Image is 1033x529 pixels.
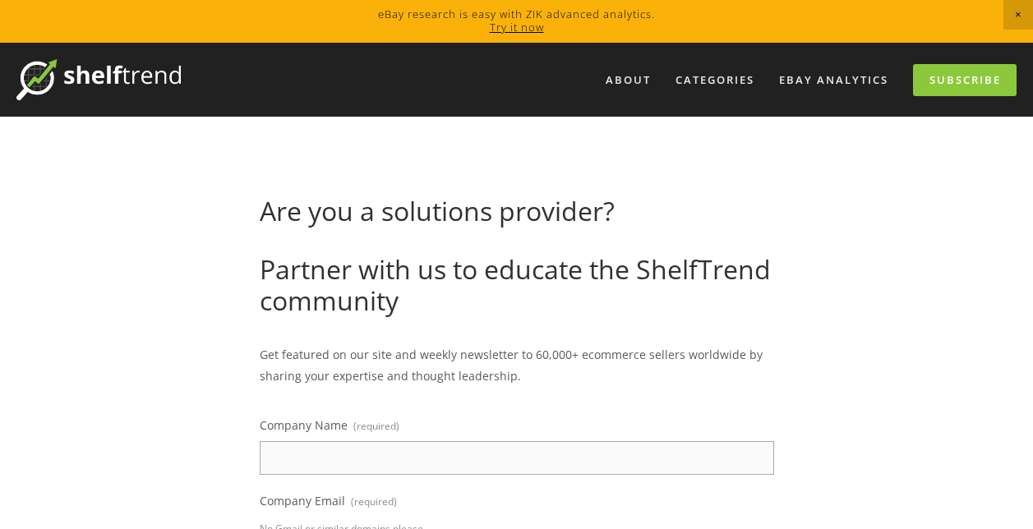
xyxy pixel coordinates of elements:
[490,20,544,34] a: Try it now
[260,195,774,227] h1: Are you a solutions provider?
[260,254,774,317] h1: Partner with us to educate the ShelfTrend community
[260,493,345,508] span: Company Email
[595,67,662,94] a: About
[665,67,765,94] div: Categories
[351,490,397,513] span: (required)
[260,344,774,385] p: Get featured on our site and weekly newsletter to 60,000+ ecommerce sellers worldwide by sharing ...
[260,417,348,433] span: Company Name
[768,67,899,94] a: eBay Analytics
[913,64,1017,96] a: Subscribe
[353,414,399,438] span: (required)
[16,59,181,100] img: ShelfTrend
